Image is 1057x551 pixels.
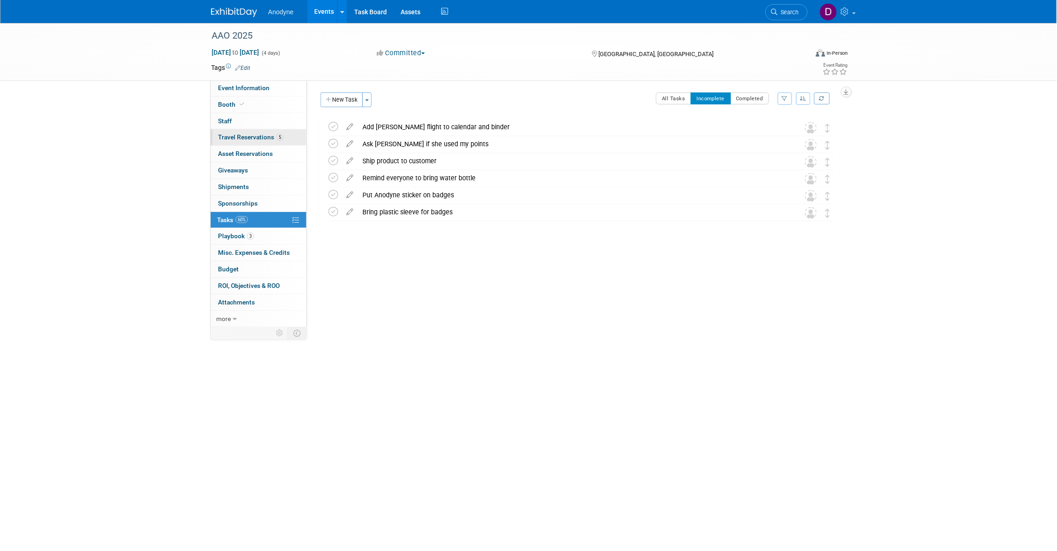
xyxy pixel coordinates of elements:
div: Ship product to customer [358,153,787,169]
td: Personalize Event Tab Strip [272,327,288,339]
span: more [216,315,231,322]
a: Refresh [814,92,830,104]
a: edit [342,174,358,182]
span: Playbook [218,232,254,240]
span: Shipments [218,183,249,190]
button: Completed [730,92,770,104]
a: Giveaways [211,162,306,178]
span: 3 [247,233,254,240]
img: ExhibitDay [211,8,257,17]
div: Ask [PERSON_NAME] if she used my points [358,136,787,152]
button: New Task [321,92,363,107]
div: In-Person [827,50,848,57]
a: more [211,311,306,327]
a: Event Information [211,80,306,96]
img: Unassigned [805,207,817,219]
button: Incomplete [691,92,731,104]
span: 60% [236,216,248,223]
div: Add [PERSON_NAME] flight to calendar and binder [358,119,787,135]
a: edit [342,191,358,199]
a: ROI, Objectives & ROO [211,278,306,294]
span: to [231,49,240,56]
img: Unassigned [805,173,817,185]
img: Unassigned [805,122,817,134]
div: Event Rating [823,63,848,68]
span: Tasks [217,216,248,224]
a: Tasks60% [211,212,306,228]
a: Attachments [211,294,306,310]
span: Budget [218,265,239,273]
span: Anodyne [268,8,293,16]
img: Unassigned [805,139,817,151]
a: Shipments [211,179,306,195]
span: ROI, Objectives & ROO [218,282,280,289]
a: Search [765,4,808,20]
a: Misc. Expenses & Credits [211,245,306,261]
img: Dawn Jozwiak [820,3,837,21]
i: Move task [826,158,830,166]
a: Booth [211,97,306,113]
span: Misc. Expenses & Credits [218,249,290,256]
span: (4 days) [261,50,280,56]
button: Committed [374,48,429,58]
span: Attachments [218,298,255,306]
a: Sponsorships [211,195,306,212]
a: Edit [235,65,250,71]
span: [DATE] [DATE] [211,48,259,57]
img: Unassigned [805,190,817,202]
span: Booth [218,101,246,108]
a: Asset Reservations [211,146,306,162]
a: edit [342,123,358,131]
a: Travel Reservations5 [211,129,306,145]
div: Remind everyone to bring water bottle [358,170,787,186]
span: Search [778,9,799,16]
a: Budget [211,261,306,277]
span: [GEOGRAPHIC_DATA], [GEOGRAPHIC_DATA] [598,51,713,57]
span: Sponsorships [218,200,258,207]
span: Giveaways [218,166,248,174]
i: Move task [826,209,830,218]
td: Tags [211,63,250,72]
div: Put Anodyne sticker on badges [358,187,787,203]
div: AAO 2025 [208,28,794,44]
td: Toggle Event Tabs [288,327,307,339]
span: Staff [218,117,232,125]
a: edit [342,208,358,216]
button: All Tasks [656,92,691,104]
i: Booth reservation complete [240,102,244,107]
i: Move task [826,175,830,184]
i: Move task [826,124,830,132]
span: Travel Reservations [218,133,283,141]
span: Asset Reservations [218,150,273,157]
span: Event Information [218,84,270,92]
img: Format-Inperson.png [816,49,825,57]
a: edit [342,140,358,148]
a: Playbook3 [211,228,306,244]
img: Unassigned [805,156,817,168]
span: 5 [276,134,283,141]
a: Staff [211,113,306,129]
i: Move task [826,192,830,201]
i: Move task [826,141,830,149]
div: Bring plastic sleeve for badges [358,204,787,220]
a: edit [342,157,358,165]
div: Event Format [753,48,848,62]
